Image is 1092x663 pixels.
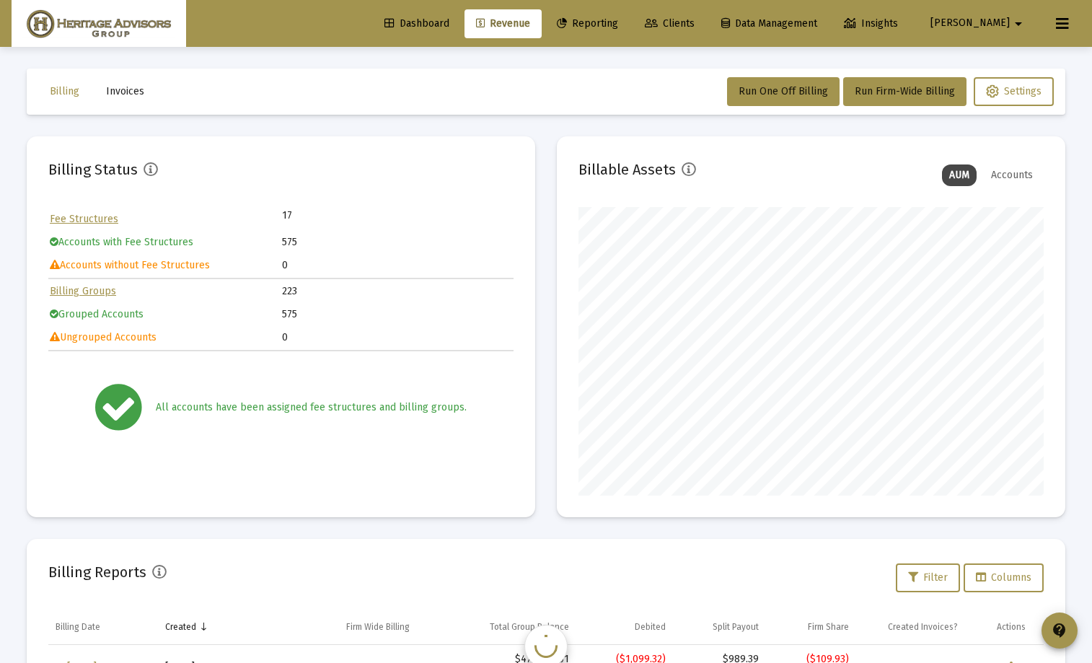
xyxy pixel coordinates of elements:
[633,9,706,38] a: Clients
[576,610,673,644] td: Column Debited
[855,85,955,97] span: Run Firm-Wide Billing
[48,561,146,584] h2: Billing Reports
[727,77,840,106] button: Run One Off Billing
[976,571,1031,584] span: Columns
[990,610,1044,644] td: Column Actions
[282,255,513,276] td: 0
[843,77,966,106] button: Run Firm-Wide Billing
[94,77,156,106] button: Invoices
[930,17,1010,30] span: [PERSON_NAME]
[896,563,960,592] button: Filter
[106,85,144,97] span: Invoices
[50,285,116,297] a: Billing Groups
[984,164,1040,186] div: Accounts
[844,17,898,30] span: Insights
[645,17,695,30] span: Clients
[808,621,849,633] div: Firm Share
[282,304,513,325] td: 575
[282,281,513,302] td: 223
[165,621,196,633] div: Created
[578,158,676,181] h2: Billable Assets
[156,400,467,415] div: All accounts have been assigned fee structures and billing groups.
[384,17,449,30] span: Dashboard
[38,77,91,106] button: Billing
[1010,9,1027,38] mat-icon: arrow_drop_down
[673,610,766,644] td: Column Split Payout
[545,9,630,38] a: Reporting
[721,17,817,30] span: Data Management
[766,610,856,644] td: Column Firm Share
[50,213,118,225] a: Fee Structures
[997,621,1026,633] div: Actions
[158,610,313,644] td: Column Created
[373,9,461,38] a: Dashboard
[557,17,618,30] span: Reporting
[913,9,1044,38] button: [PERSON_NAME]
[1051,622,1068,639] mat-icon: contact_support
[713,621,759,633] div: Split Payout
[50,255,281,276] td: Accounts without Fee Structures
[832,9,910,38] a: Insights
[888,621,958,633] div: Created Invoices?
[986,85,1042,97] span: Settings
[490,621,569,633] div: Total Group Balance
[48,158,138,181] h2: Billing Status
[908,571,948,584] span: Filter
[50,85,79,97] span: Billing
[635,621,666,633] div: Debited
[282,327,513,348] td: 0
[964,563,1044,592] button: Columns
[282,232,513,253] td: 575
[476,17,530,30] span: Revenue
[50,327,281,348] td: Ungrouped Accounts
[464,9,542,38] a: Revenue
[48,610,158,644] td: Column Billing Date
[50,304,281,325] td: Grouped Accounts
[346,621,410,633] div: Firm Wide Billing
[443,610,576,644] td: Column Total Group Balance
[710,9,829,38] a: Data Management
[942,164,977,186] div: AUM
[22,9,175,38] img: Dashboard
[50,232,281,253] td: Accounts with Fee Structures
[974,77,1054,106] button: Settings
[282,208,397,223] td: 17
[56,621,100,633] div: Billing Date
[312,610,443,644] td: Column Firm Wide Billing
[856,610,990,644] td: Column Created Invoices?
[739,85,828,97] span: Run One Off Billing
